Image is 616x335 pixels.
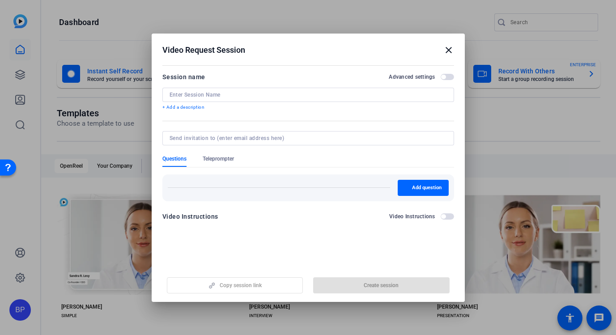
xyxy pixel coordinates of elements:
[170,135,443,142] input: Send invitation to (enter email address here)
[443,45,454,55] mat-icon: close
[170,91,447,98] input: Enter Session Name
[412,184,442,191] span: Add question
[203,155,234,162] span: Teleprompter
[398,180,449,196] button: Add question
[162,72,205,82] div: Session name
[389,73,435,81] h2: Advanced settings
[162,155,187,162] span: Questions
[162,211,218,222] div: Video Instructions
[162,104,454,111] p: + Add a description
[162,45,454,55] div: Video Request Session
[389,213,435,220] h2: Video Instructions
